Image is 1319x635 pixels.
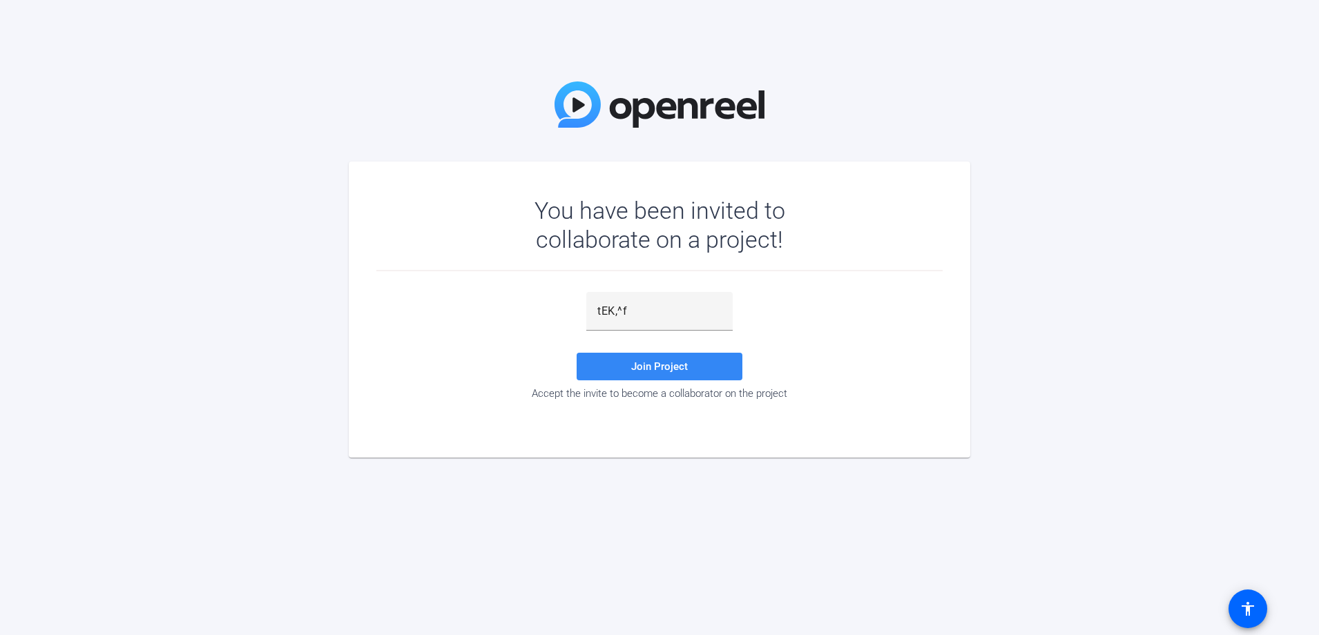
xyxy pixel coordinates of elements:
div: Accept the invite to become a collaborator on the project [376,387,943,400]
input: Password [597,303,722,320]
div: You have been invited to collaborate on a project! [494,196,825,254]
img: OpenReel Logo [555,81,764,128]
button: Join Project [577,353,742,380]
span: Join Project [631,360,688,373]
mat-icon: accessibility [1240,600,1256,617]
